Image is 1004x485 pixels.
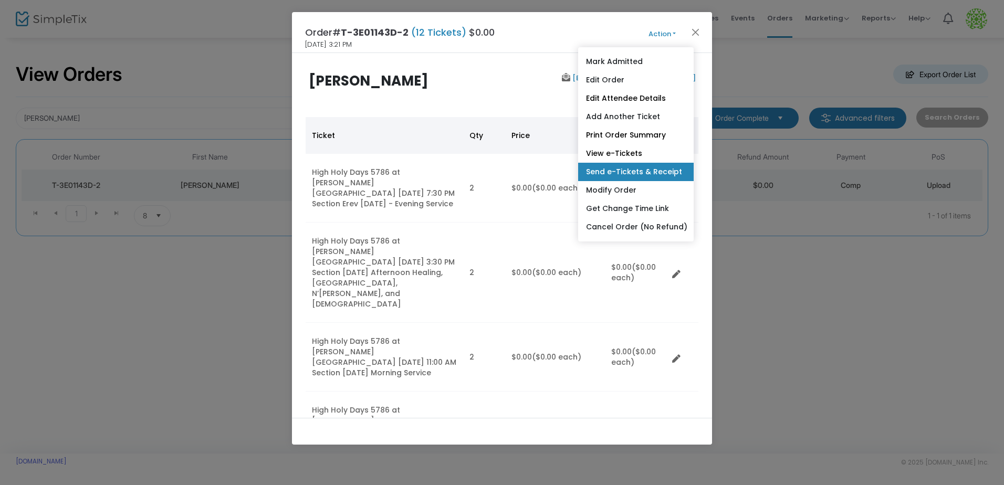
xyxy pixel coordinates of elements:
[409,26,469,39] span: (12 Tickets)
[505,154,605,223] td: $0.00
[611,262,656,283] span: ($0.00 each)
[306,223,463,323] td: High Holy Days 5786 at [PERSON_NAME][GEOGRAPHIC_DATA] [DATE] 3:30 PM Section [DATE] Afternoon Hea...
[532,183,581,193] span: ($0.00 each)
[305,39,352,50] span: [DATE] 3:21 PM
[505,117,605,154] th: Price
[341,26,409,39] span: T-3E01143D-2
[463,223,505,323] td: 2
[505,392,605,471] td: $0.00
[532,267,581,278] span: ($0.00 each)
[463,323,505,392] td: 2
[578,144,694,163] a: View e-Tickets
[505,323,605,392] td: $0.00
[578,181,694,199] a: Modify Order
[505,223,605,323] td: $0.00
[532,352,581,362] span: ($0.00 each)
[306,323,463,392] td: High Holy Days 5786 at [PERSON_NAME][GEOGRAPHIC_DATA] [DATE] 11:00 AM Section [DATE] Morning Service
[463,154,505,223] td: 2
[306,392,463,471] td: High Holy Days 5786 at [PERSON_NAME][GEOGRAPHIC_DATA] [DATE] 7:30 PM Section Kol Nidrei: [DATE] E...
[578,108,694,126] a: Add Another Ticket
[578,163,694,181] a: Send e-Tickets & Receipt
[631,28,694,40] button: Action
[578,199,694,218] a: Get Change Time Link
[463,392,505,471] td: 2
[306,117,463,154] th: Ticket
[578,218,694,236] a: Cancel Order (No Refund)
[463,117,505,154] th: Qty
[578,52,694,71] a: Mark Admitted
[689,25,703,39] button: Close
[578,71,694,89] a: Edit Order
[605,392,668,471] td: $0.00
[306,154,463,223] td: High Holy Days 5786 at [PERSON_NAME][GEOGRAPHIC_DATA] [DATE] 7:30 PM Section Erev [DATE] - Evenin...
[578,89,694,108] a: Edit Attendee Details
[309,71,428,90] b: [PERSON_NAME]
[578,126,694,144] a: Print Order Summary
[305,25,495,39] h4: Order# $0.00
[605,323,668,392] td: $0.00
[605,223,668,323] td: $0.00
[611,346,656,367] span: ($0.00 each)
